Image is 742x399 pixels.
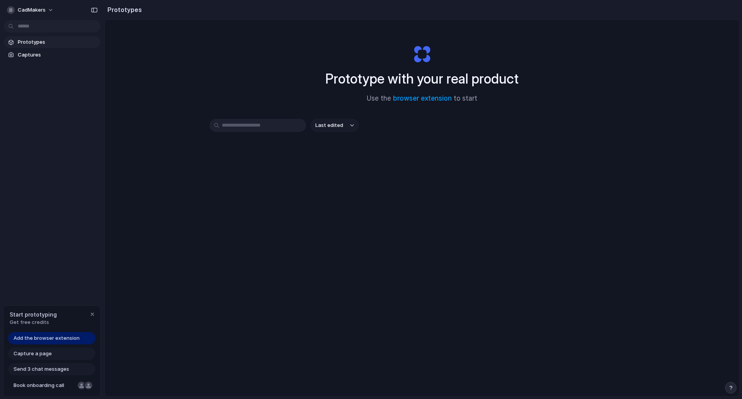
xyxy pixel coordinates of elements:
[14,382,75,389] span: Book onboarding call
[18,51,97,59] span: Captures
[18,38,97,46] span: Prototypes
[18,6,46,14] span: CadMakers
[4,36,100,48] a: Prototypes
[393,94,452,102] a: browser extension
[311,119,359,132] button: Last edited
[77,381,86,390] div: Nicole Kubica
[14,334,80,342] span: Add the browser extension
[8,332,95,344] a: Add the browser extension
[10,319,57,326] span: Get free credits
[4,49,100,61] a: Captures
[10,310,57,319] span: Start prototyping
[84,381,93,390] div: Christian Iacullo
[104,5,142,14] h2: Prototypes
[4,4,58,16] button: CadMakers
[367,94,477,104] span: Use the to start
[8,379,95,392] a: Book onboarding call
[14,365,69,373] span: Send 3 chat messages
[14,350,52,358] span: Capture a page
[325,68,519,89] h1: Prototype with your real product
[315,122,343,129] span: Last edited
